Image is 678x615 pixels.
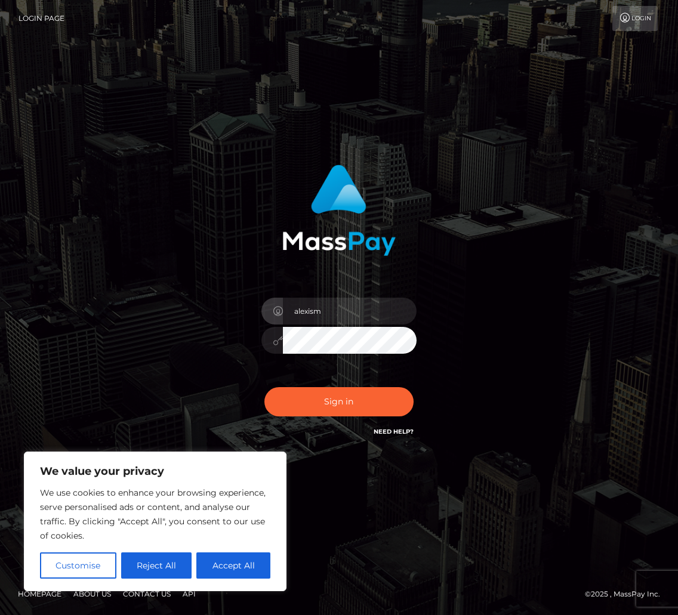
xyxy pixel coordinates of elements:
a: Homepage [13,585,66,603]
div: © 2025 , MassPay Inc. [585,588,669,601]
a: Login Page [19,6,64,31]
button: Accept All [196,552,270,579]
a: API [178,585,201,603]
input: Username... [283,298,417,325]
a: Login [612,6,658,31]
p: We use cookies to enhance your browsing experience, serve personalised ads or content, and analys... [40,486,270,543]
button: Sign in [264,387,414,416]
img: MassPay Login [282,165,396,256]
button: Customise [40,552,116,579]
p: We value your privacy [40,464,270,478]
a: Contact Us [118,585,175,603]
a: About Us [69,585,116,603]
div: We value your privacy [24,452,286,591]
a: Need Help? [374,428,414,435]
button: Reject All [121,552,192,579]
